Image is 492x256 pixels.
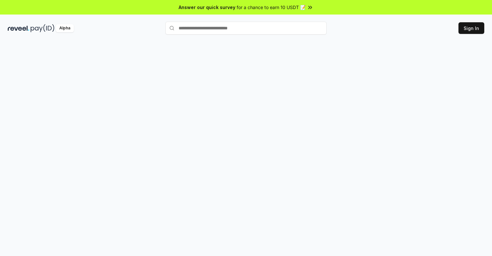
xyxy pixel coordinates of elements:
[179,4,235,11] span: Answer our quick survey
[8,24,29,32] img: reveel_dark
[458,22,484,34] button: Sign In
[31,24,54,32] img: pay_id
[56,24,74,32] div: Alpha
[237,4,306,11] span: for a chance to earn 10 USDT 📝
